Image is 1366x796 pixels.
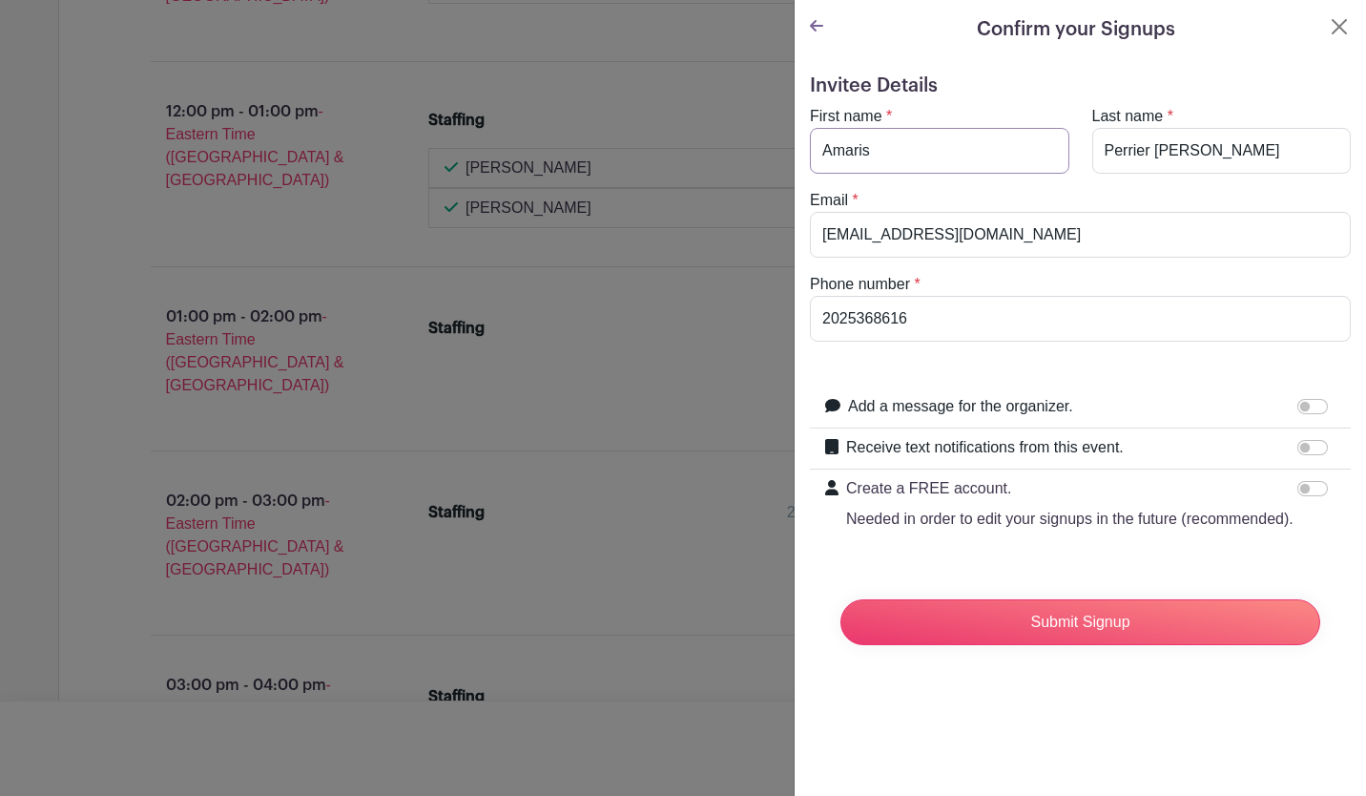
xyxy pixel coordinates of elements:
p: Create a FREE account. [846,477,1294,500]
p: Needed in order to edit your signups in the future (recommended). [846,508,1294,531]
input: Submit Signup [840,599,1320,645]
h5: Confirm your Signups [977,15,1175,44]
h5: Invitee Details [810,74,1351,97]
button: Close [1328,15,1351,38]
label: Add a message for the organizer. [848,395,1073,418]
label: Receive text notifications from this event. [846,436,1124,459]
label: Last name [1092,105,1164,128]
label: Phone number [810,273,910,296]
label: Email [810,189,848,212]
label: First name [810,105,882,128]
